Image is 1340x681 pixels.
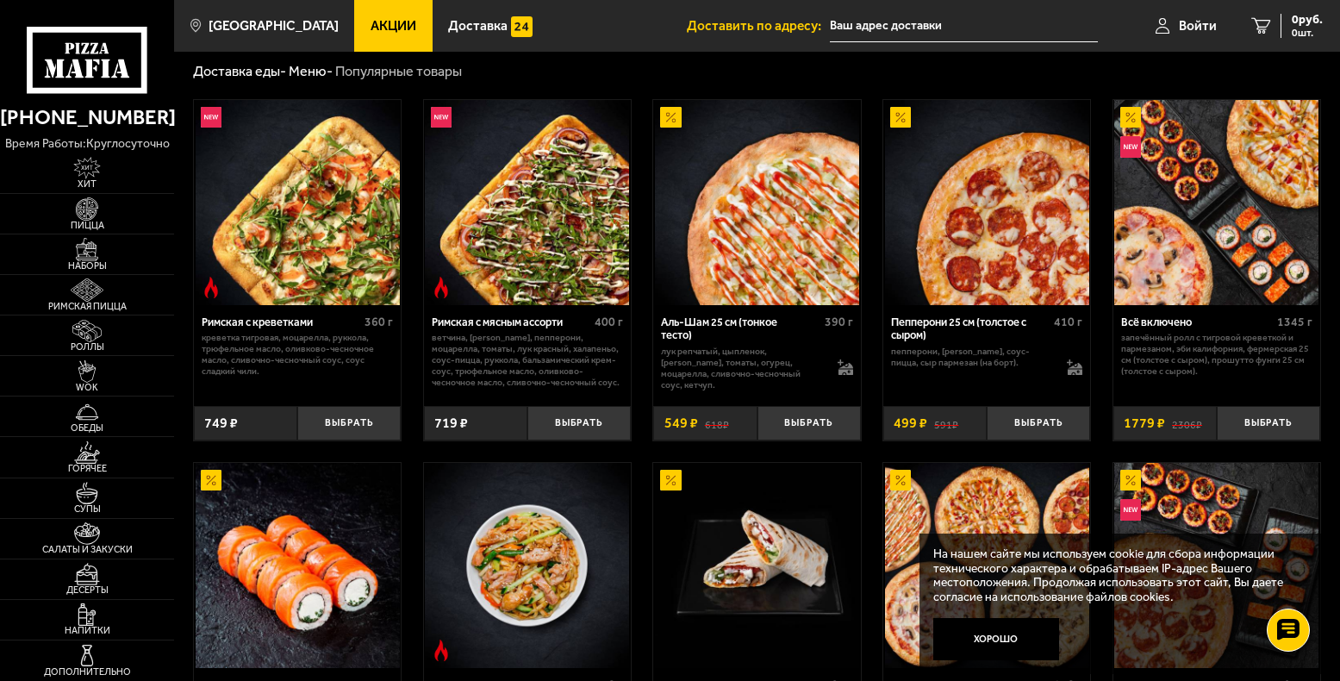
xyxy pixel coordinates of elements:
[891,347,1053,369] p: пепперони, [PERSON_NAME], соус-пицца, сыр пармезан (на борт).
[987,406,1090,440] button: Выбрать
[289,63,333,79] a: Меню-
[885,463,1089,667] img: Славные парни
[424,463,631,667] a: Острое блюдоWok с цыпленком гриль M
[202,316,361,329] div: Римская с креветками
[1292,28,1323,38] span: 0 шт.
[933,547,1297,605] p: На нашем сайте мы используем cookie для сбора информации технического характера и обрабатываем IP...
[653,100,860,304] a: АкционныйАль-Шам 25 см (тонкое тесто)
[365,315,393,329] span: 360 г
[425,463,629,667] img: Wok с цыпленком гриль M
[527,406,631,440] button: Выбрать
[431,277,452,297] img: Острое блюдо
[883,100,1090,304] a: АкционныйПепперони 25 см (толстое с сыром)
[933,618,1059,660] button: Хорошо
[204,416,238,430] span: 749 ₽
[1277,315,1312,329] span: 1345 г
[655,100,859,304] img: Аль-Шам 25 см (тонкое тесто)
[431,640,452,660] img: Острое блюдо
[1124,416,1165,430] span: 1779 ₽
[894,416,927,430] span: 499 ₽
[425,100,629,304] img: Римская с мясным ассорти
[1292,14,1323,26] span: 0 руб.
[432,333,624,389] p: ветчина, [PERSON_NAME], пепперони, моцарелла, томаты, лук красный, халапеньо, соус-пицца, руккола...
[431,107,452,128] img: Новинка
[193,29,333,52] h1: Доставка еды
[660,107,681,128] img: Акционный
[1120,107,1141,128] img: Акционный
[664,416,698,430] span: 549 ₽
[1114,463,1318,667] img: Джекпот
[890,470,911,490] img: Акционный
[595,315,623,329] span: 400 г
[335,62,462,80] div: Популярные товары
[1120,136,1141,157] img: Новинка
[1120,470,1141,490] img: Акционный
[1114,100,1318,304] img: Всё включено
[660,470,681,490] img: Акционный
[890,107,911,128] img: Акционный
[1172,416,1202,430] s: 2306 ₽
[201,107,221,128] img: Новинка
[196,100,400,304] img: Римская с креветками
[1113,100,1320,304] a: АкционныйНовинкаВсё включено
[201,277,221,297] img: Острое блюдо
[194,100,401,304] a: НовинкаОстрое блюдоРимская с креветками
[885,100,1089,304] img: Пепперони 25 см (толстое с сыром)
[511,16,532,37] img: 15daf4d41897b9f0e9f617042186c801.svg
[193,63,286,79] a: Доставка еды-
[655,463,859,667] img: Шаверма с морковью по-корейски
[1217,406,1320,440] button: Выбрать
[1121,316,1274,329] div: Всё включено
[934,416,958,430] s: 591 ₽
[202,333,394,378] p: креветка тигровая, моцарелла, руккола, трюфельное масло, оливково-чесночное масло, сливочно-чесно...
[757,406,861,440] button: Выбрать
[209,19,339,33] span: [GEOGRAPHIC_DATA]
[448,19,508,33] span: Доставка
[883,463,1090,667] a: АкционныйСлавные парни
[201,470,221,490] img: Акционный
[830,10,1098,42] input: Ваш адрес доставки
[661,316,820,342] div: Аль-Шам 25 см (тонкое тесто)
[196,463,400,667] img: Филадельфия
[1120,499,1141,520] img: Новинка
[891,316,1050,342] div: Пепперони 25 см (толстое с сыром)
[653,463,860,667] a: АкционныйШаверма с морковью по-корейски
[194,463,401,667] a: АкционныйФиладельфия
[432,316,591,329] div: Римская с мясным ассорти
[1121,333,1313,378] p: Запечённый ролл с тигровой креветкой и пармезаном, Эби Калифорния, Фермерская 25 см (толстое с сы...
[661,347,823,391] p: лук репчатый, цыпленок, [PERSON_NAME], томаты, огурец, моцарелла, сливочно-чесночный соус, кетчуп.
[434,416,468,430] span: 719 ₽
[297,406,401,440] button: Выбрать
[687,19,830,33] span: Доставить по адресу:
[705,416,729,430] s: 618 ₽
[1179,19,1217,33] span: Войти
[371,19,416,33] span: Акции
[825,315,853,329] span: 390 г
[424,100,631,304] a: НовинкаОстрое блюдоРимская с мясным ассорти
[1113,463,1320,667] a: АкционныйНовинкаДжекпот
[1054,315,1082,329] span: 410 г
